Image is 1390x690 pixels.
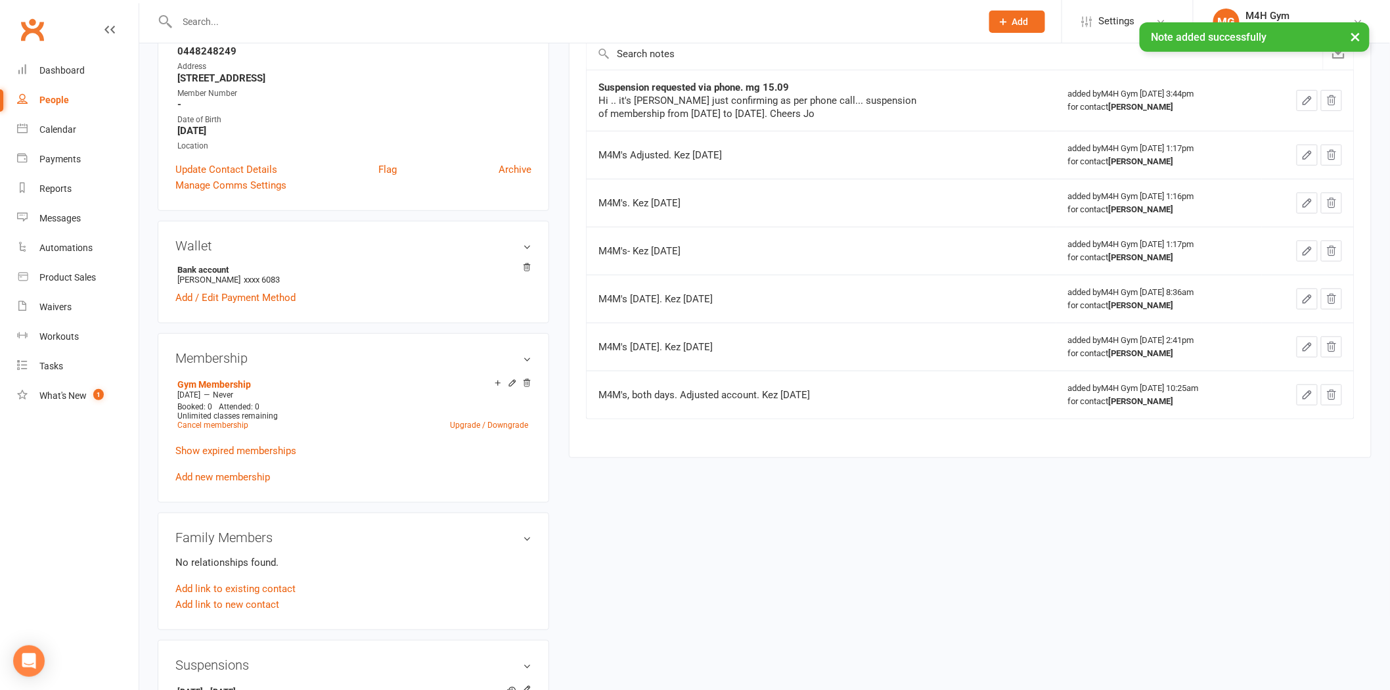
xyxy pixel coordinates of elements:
input: Search... [173,12,972,31]
strong: [PERSON_NAME] [1109,156,1174,166]
a: Automations [17,233,139,263]
a: Add link to new contact [175,597,279,612]
div: Dashboard [39,65,85,76]
a: Cancel membership [177,421,248,430]
div: Note added successfully [1140,22,1370,52]
div: M4M's- Kez [DATE] [598,244,927,258]
div: for contact [1068,101,1250,114]
a: Clubworx [16,13,49,46]
a: Tasks [17,352,139,381]
a: Show expired memberships [175,445,296,457]
h3: Wallet [175,239,531,253]
span: xxxx 6083 [244,275,280,285]
div: for contact [1068,299,1250,312]
div: M4M's Adjusted. Kez [DATE] [598,149,927,162]
div: added by M4H Gym [DATE] 10:25am [1068,382,1250,408]
div: Tasks [39,361,63,371]
div: added by M4H Gym [DATE] 1:16pm [1068,190,1250,216]
strong: [PERSON_NAME] [1109,252,1174,262]
div: Product Sales [39,272,96,283]
div: Open Intercom Messenger [13,645,45,677]
span: [DATE] [177,390,200,400]
div: Reports [39,183,72,194]
div: Workouts [39,331,79,342]
a: Workouts [17,322,139,352]
div: for contact [1068,251,1250,264]
strong: [PERSON_NAME] [1109,102,1174,112]
a: Waivers [17,292,139,322]
a: Gym Membership [177,379,251,390]
div: for contact [1068,347,1250,360]
a: Dashboard [17,56,139,85]
a: Archive [499,162,531,177]
strong: [PERSON_NAME] [1109,300,1174,310]
div: MG [1213,9,1240,35]
a: What's New1 [17,381,139,411]
strong: Suspension requested via phone. mg 15.09 [598,81,789,93]
span: Attended: 0 [219,402,259,411]
a: Add / Edit Payment Method [175,290,296,306]
div: M4H Gym [1246,10,1326,22]
li: [PERSON_NAME] [175,263,531,287]
span: Settings [1099,7,1135,36]
div: added by M4H Gym [DATE] 2:41pm [1068,334,1250,360]
span: 1 [93,389,104,400]
div: M4M's [DATE]. Kez [DATE] [598,292,927,306]
div: Date of Birth [177,114,531,126]
span: Unlimited classes remaining [177,411,278,421]
a: Manage Comms Settings [175,177,286,193]
button: Add [989,11,1045,33]
strong: [PERSON_NAME] [1109,204,1174,214]
div: M4M's, both days. Adjusted account. Kez [DATE] [598,388,927,402]
div: People [39,95,69,105]
a: Update Contact Details [175,162,277,177]
p: No relationships found. [175,555,531,570]
a: Calendar [17,115,139,145]
div: Waivers [39,302,72,312]
a: Flag [378,162,397,177]
div: Address [177,60,531,73]
div: Calendar [39,124,76,135]
h3: Membership [175,351,531,365]
a: Messages [17,204,139,233]
a: Add link to existing contact [175,581,296,597]
strong: [PERSON_NAME] [1109,348,1174,358]
span: Add [1012,16,1029,27]
a: People [17,85,139,115]
h3: Family Members [175,530,531,545]
div: Hi .. it's [PERSON_NAME] just confirming as per phone call... suspension of membership from [DATE... [598,94,927,120]
div: Location [177,140,531,152]
div: added by M4H Gym [DATE] 8:36am [1068,286,1250,312]
div: Movement 4 Health [1246,22,1326,34]
div: M4M's. Kez [DATE] [598,196,927,210]
a: Payments [17,145,139,174]
div: added by M4H Gym [DATE] 3:44pm [1068,87,1250,114]
div: Payments [39,154,81,164]
div: for contact [1068,203,1250,216]
div: Member Number [177,87,531,100]
div: added by M4H Gym [DATE] 1:17pm [1068,142,1250,168]
a: Add new membership [175,471,270,483]
a: Upgrade / Downgrade [450,421,528,430]
a: Product Sales [17,263,139,292]
h3: Suspensions [175,658,531,672]
div: Messages [39,213,81,223]
div: What's New [39,390,87,401]
strong: [STREET_ADDRESS] [177,72,531,84]
span: Never [213,390,233,400]
strong: Bank account [177,265,525,275]
div: — [174,390,531,400]
span: Booked: 0 [177,402,212,411]
div: added by M4H Gym [DATE] 1:17pm [1068,238,1250,264]
div: for contact [1068,155,1250,168]
button: × [1344,22,1368,51]
div: M4M's [DATE]. Kez [DATE] [598,340,927,354]
div: Automations [39,242,93,253]
strong: [PERSON_NAME] [1109,396,1174,406]
strong: - [177,99,531,110]
div: for contact [1068,395,1250,408]
strong: [DATE] [177,125,531,137]
a: Reports [17,174,139,204]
